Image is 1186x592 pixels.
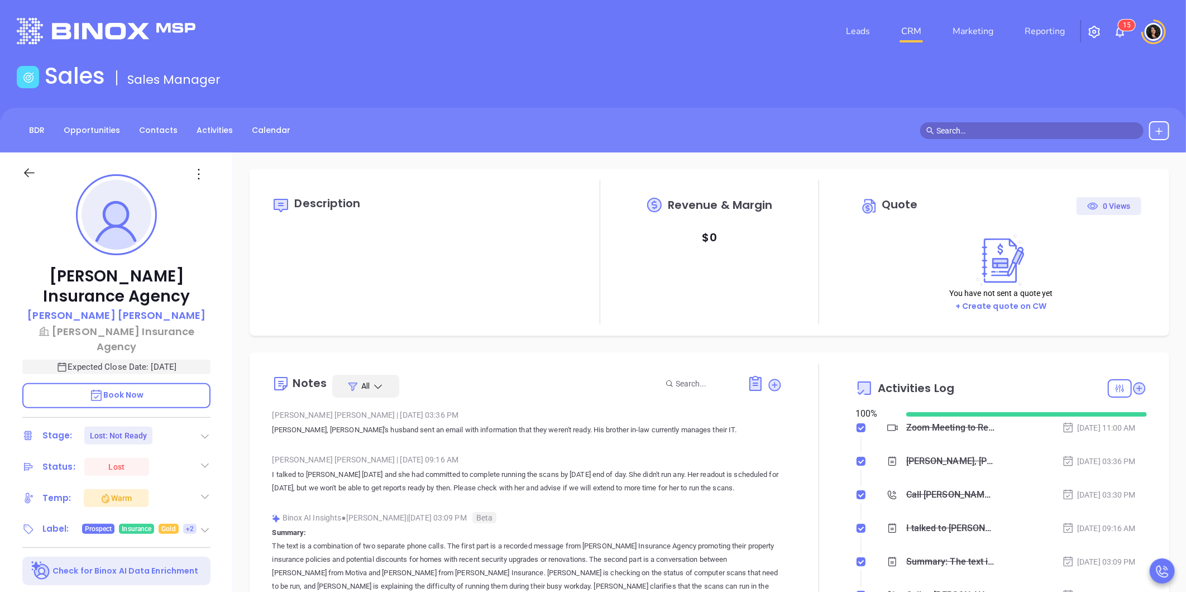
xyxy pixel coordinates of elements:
span: ● [341,513,346,522]
div: [PERSON_NAME], [PERSON_NAME]'s husband sent an email with information that they weren't ready. Hi... [906,453,995,470]
p: Check for Binox AI Data Enrichment [52,565,198,577]
div: I talked to [PERSON_NAME] [DATE] and she had committed to complete running the scans by [DATE] en... [906,520,995,537]
span: Description [294,195,360,211]
span: Sales Manager [127,71,221,88]
p: [PERSON_NAME], [PERSON_NAME]'s husband sent an email with information that they weren't ready. Hi... [272,423,782,437]
div: Zoom Meeting to Review Assessment - [PERSON_NAME] [906,419,995,436]
span: Activities Log [878,383,954,394]
div: Temp: [42,490,71,507]
span: Gold [161,523,175,535]
span: Beta [472,512,496,523]
a: Marketing [948,20,998,42]
div: Lost: Not Ready [90,427,147,445]
b: Summary: [272,528,306,537]
p: [PERSON_NAME] Insurance Agency [22,266,211,307]
div: [PERSON_NAME] [PERSON_NAME] [DATE] 03:36 PM [272,407,782,423]
div: Label: [42,521,69,537]
div: [DATE] 09:16 AM [1062,522,1136,534]
span: Quote [882,197,918,212]
img: svg%3e [272,514,280,523]
div: Binox AI Insights [PERSON_NAME] | [DATE] 03:09 PM [272,509,782,526]
span: +2 [186,523,194,535]
p: You have not sent a quote yet [949,287,1053,299]
div: Summary: The text is a combination of two separate phone calls. The first part is a recorded mess... [906,553,995,570]
input: Search... [676,378,735,390]
div: [DATE] 03:30 PM [1062,489,1136,501]
span: | [396,455,398,464]
h1: Sales [45,63,105,89]
div: 100 % [855,407,893,421]
div: [DATE] 03:36 PM [1062,455,1136,467]
span: Book Now [89,389,144,400]
a: Reporting [1020,20,1069,42]
div: Notes [293,378,327,389]
a: [PERSON_NAME] [PERSON_NAME] [27,308,205,324]
p: I talked to [PERSON_NAME] [DATE] and she had committed to complete running the scans by [DATE] en... [272,468,782,495]
a: [PERSON_NAME] Insurance Agency [22,324,211,354]
span: All [361,380,370,392]
span: 1 [1123,21,1127,29]
a: Leads [841,20,874,42]
img: Create on CWSell [971,234,1031,287]
span: Prospect [85,523,112,535]
img: iconSetting [1088,25,1101,39]
div: Status: [42,459,75,475]
a: Calendar [245,121,297,140]
img: Circle dollar [861,197,879,215]
a: Opportunities [57,121,127,140]
span: | [396,410,398,419]
div: Lost [109,458,125,476]
sup: 15 [1118,20,1135,31]
a: CRM [897,20,926,42]
button: + Create quote on CW [952,300,1050,313]
span: search [926,127,934,135]
p: [PERSON_NAME] [PERSON_NAME] [27,308,205,323]
div: Stage: [42,427,73,444]
span: Insurance [122,523,151,535]
div: [DATE] 03:09 PM [1062,556,1136,568]
input: Search… [936,125,1137,137]
img: user [1145,23,1163,41]
div: 0 Views [1087,197,1131,215]
p: $ 0 [702,227,717,247]
span: 5 [1127,21,1131,29]
a: BDR [22,121,51,140]
a: Contacts [132,121,184,140]
img: profile-user [82,180,151,250]
img: Ai-Enrich-DaqCidB-.svg [31,561,51,581]
p: Expected Close Date: [DATE] [22,360,211,374]
img: iconNotification [1113,25,1127,39]
img: logo [17,18,195,44]
span: Revenue & Margin [668,199,773,211]
div: Call [PERSON_NAME] to Follow up on Assessment - [PERSON_NAME] [906,486,995,503]
div: Warm [100,491,132,505]
a: + Create quote on CW [955,300,1047,312]
a: Activities [190,121,240,140]
div: [DATE] 11:00 AM [1062,422,1136,434]
div: [PERSON_NAME] [PERSON_NAME] [DATE] 09:16 AM [272,451,782,468]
